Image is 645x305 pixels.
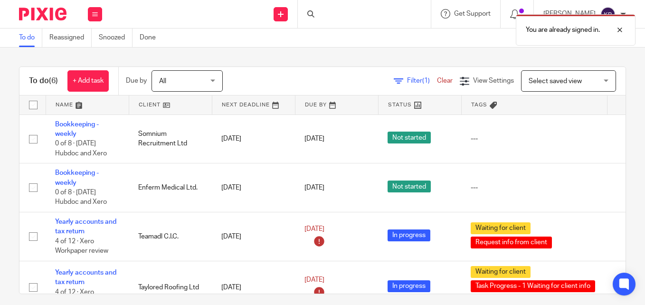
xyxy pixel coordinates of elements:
span: Waiting for client [471,266,531,278]
span: [DATE] [304,226,324,232]
span: 0 of 8 · [DATE] Hubdoc and Xero [55,189,107,206]
a: Done [140,29,163,47]
a: Bookkeeping - weekly [55,121,99,137]
a: To do [19,29,42,47]
span: Filter [407,77,437,84]
span: Not started [388,181,431,192]
span: (6) [49,77,58,85]
span: Waiting for client [471,222,531,234]
a: Yearly accounts and tax return [55,269,116,286]
a: Reassigned [49,29,92,47]
span: 4 of 12 · Xero Workpaper review [55,238,108,255]
a: Yearly accounts and tax return [55,219,116,235]
span: 0 of 8 · [DATE] Hubdoc and Xero [55,140,107,157]
a: Clear [437,77,453,84]
a: Snoozed [99,29,133,47]
td: [DATE] [212,163,295,212]
span: All [159,78,166,85]
td: [DATE] [212,212,295,261]
span: Request info from client [471,237,552,248]
img: Pixie [19,8,66,20]
span: Task Progress - 1 Waiting for client info [471,280,595,292]
span: Tags [471,102,487,107]
span: [DATE] [304,135,324,142]
p: Due by [126,76,147,86]
div: --- [471,134,598,143]
h1: To do [29,76,58,86]
span: (1) [422,77,430,84]
td: [DATE] [212,114,295,163]
td: Somnium Recruitment Ltd [129,114,212,163]
a: + Add task [67,70,109,92]
td: Enferm Medical Ltd. [129,163,212,212]
span: In progress [388,280,430,292]
div: --- [471,183,598,192]
span: [DATE] [304,184,324,191]
a: Bookkeeping - weekly [55,170,99,186]
img: svg%3E [600,7,616,22]
span: Select saved view [529,78,582,85]
td: Teamadl C.I.C. [129,212,212,261]
span: In progress [388,229,430,241]
span: Not started [388,132,431,143]
p: You are already signed in. [526,25,600,35]
span: [DATE] [304,276,324,283]
span: View Settings [473,77,514,84]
